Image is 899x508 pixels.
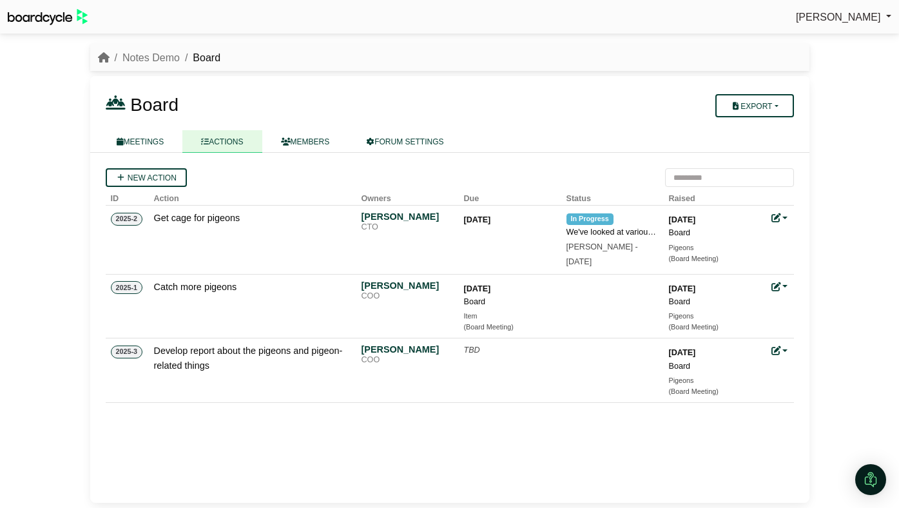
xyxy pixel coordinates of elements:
div: Board [669,360,759,373]
div: Item [464,311,554,322]
div: [PERSON_NAME] [362,344,452,355]
span: [DATE] [566,257,592,266]
a: FORUM SETTINGS [348,130,462,153]
span: Board [130,95,179,115]
button: Export [715,94,793,117]
div: We've looked at various cages online. [566,226,657,239]
span: 2025-2 [111,213,143,226]
a: New action [106,168,187,187]
div: (Board Meeting) [669,386,759,397]
div: CTO [362,222,452,233]
div: [DATE] [464,213,554,226]
div: COO [362,355,452,366]
div: (Board Meeting) [464,322,554,333]
a: Pigeons (Board Meeting) [669,242,759,265]
div: [DATE] [669,346,759,359]
th: Due [459,187,561,206]
div: Catch more pigeons [154,280,347,295]
a: ACTIONS [182,130,262,153]
a: Item (Board Meeting) [464,311,554,333]
a: MEETINGS [98,130,183,153]
a: MEMBERS [262,130,349,153]
div: [DATE] [464,282,554,295]
a: Notes Demo [122,52,180,63]
th: Status [561,187,664,206]
a: Pigeons (Board Meeting) [669,311,759,333]
div: Pigeons [669,311,759,322]
div: (Board Meeting) [669,322,759,333]
small: [PERSON_NAME] - [566,242,638,266]
div: Get cage for pigeons [154,211,347,226]
div: Board [669,226,759,239]
img: BoardcycleBlackGreen-aaafeed430059cb809a45853b8cf6d952af9d84e6e89e1f1685b34bfd5cb7d64.svg [8,9,88,25]
span: [PERSON_NAME] [796,12,881,23]
div: [DATE] [669,213,759,226]
nav: breadcrumb [98,50,221,66]
div: Pigeons [669,375,759,386]
span: 2025-1 [111,281,143,294]
div: Develop report about the pigeons and pigeon-related things [154,344,347,373]
a: Pigeons (Board Meeting) [669,375,759,398]
div: Pigeons [669,242,759,253]
div: COO [362,291,452,302]
li: Board [180,50,220,66]
div: [DATE] [669,282,759,295]
div: TBD [464,344,554,357]
th: ID [106,187,149,206]
div: (Board Meeting) [669,253,759,264]
span: In Progress [566,213,614,225]
div: [PERSON_NAME] [362,280,452,291]
th: Raised [664,187,766,206]
span: 2025-3 [111,346,143,358]
div: Board [464,295,554,308]
th: Action [149,187,356,206]
a: [PERSON_NAME] [796,9,891,26]
th: Owners [356,187,459,206]
div: Open Intercom Messenger [855,464,886,495]
div: [PERSON_NAME] [362,211,452,222]
div: Board [669,295,759,308]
